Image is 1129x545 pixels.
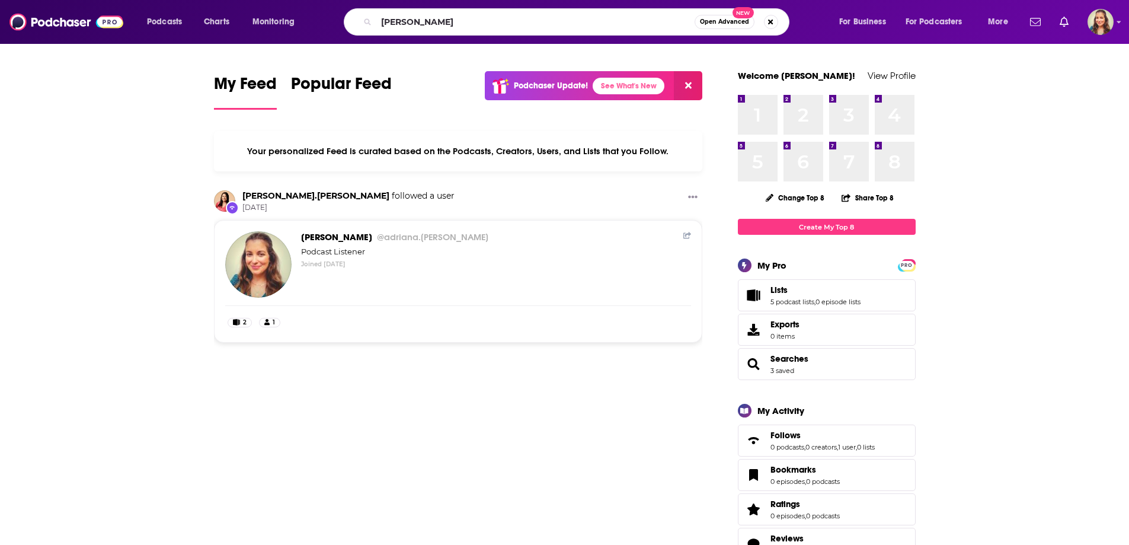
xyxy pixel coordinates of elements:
div: Search podcasts, credits, & more... [355,8,801,36]
button: Share Top 8 [841,186,894,209]
a: Share Button [683,231,692,240]
span: Follows [738,425,916,457]
h3: a user [242,190,455,202]
a: Create My Top 8 [738,219,916,235]
a: 5 podcast lists [770,298,814,306]
span: Follows [770,430,801,441]
span: Charts [204,14,229,30]
p: Podchaser Update! [514,81,588,91]
img: michelle.weinfurt [214,190,235,212]
span: , [856,443,857,451]
span: , [804,443,805,451]
a: Welcome [PERSON_NAME]! [738,70,855,81]
input: Search podcasts, credits, & more... [376,12,695,31]
span: Monitoring [252,14,295,30]
div: My Pro [757,260,786,271]
a: 0 creators [805,443,837,451]
span: My Feed [214,74,277,101]
div: Joined [DATE] [301,260,692,268]
button: open menu [898,12,980,31]
span: Open Advanced [700,19,749,25]
button: Show More Button [683,190,702,205]
a: Show notifications dropdown [1025,12,1045,32]
a: 1 user [838,443,856,451]
a: Lists [742,287,766,304]
span: Ratings [738,493,916,525]
span: Popular Feed [291,74,392,101]
span: [PERSON_NAME] [301,231,488,243]
a: 1 [259,318,280,327]
a: See What's New [593,78,664,94]
div: Your personalized Feed is curated based on the Podcasts, Creators, Users, and Lists that you Follow. [214,131,703,171]
span: More [988,14,1008,30]
span: Searches [738,348,916,380]
span: Reviews [770,533,804,544]
span: , [805,477,806,486]
a: 0 podcasts [806,477,840,486]
button: Change Top 8 [759,190,832,205]
span: For Business [839,14,886,30]
button: Show profile menu [1088,9,1114,35]
img: User Profile [1088,9,1114,35]
span: Lists [738,279,916,311]
a: 0 episodes [770,512,805,520]
button: Open AdvancedNew [695,15,754,29]
a: View Profile [868,70,916,81]
a: Show notifications dropdown [1055,12,1073,32]
a: 0 episode lists [815,298,861,306]
span: PRO [900,261,914,270]
a: 0 podcasts [770,443,804,451]
div: New Follow [226,201,239,214]
a: Adriana Guzman [301,231,488,243]
span: Bookmarks [738,459,916,491]
img: Adriana Guzman [225,231,292,298]
span: [DATE] [242,203,455,213]
span: , [805,512,806,520]
button: open menu [139,12,197,31]
span: For Podcasters [906,14,962,30]
a: Searches [770,353,808,364]
a: Follows [742,432,766,449]
span: Ratings [770,499,800,509]
a: 0 lists [857,443,875,451]
div: My Activity [757,405,804,416]
span: 2 [243,317,247,329]
div: Podcast Listener [301,246,692,258]
span: Exports [742,321,766,338]
a: 0 podcasts [806,512,840,520]
a: Charts [196,12,236,31]
a: michelle.weinfurt [242,190,389,201]
span: Podcasts [147,14,182,30]
a: Bookmarks [742,467,766,483]
button: open menu [831,12,901,31]
span: @adriana.[PERSON_NAME] [377,231,488,243]
span: Exports [770,319,799,330]
a: Exports [738,314,916,346]
a: 2 [228,318,252,327]
a: Popular Feed [291,74,392,110]
a: Follows [770,430,875,441]
span: Logged in as adriana.guzman [1088,9,1114,35]
span: Lists [770,285,788,295]
span: , [837,443,838,451]
span: , [814,298,815,306]
a: Ratings [770,499,840,509]
a: PRO [900,260,914,269]
button: open menu [980,12,1023,31]
a: 0 episodes [770,477,805,486]
img: Podchaser - Follow, Share and Rate Podcasts [9,11,123,33]
span: New [733,7,754,18]
a: My Feed [214,74,277,110]
a: Searches [742,356,766,372]
span: followed [392,190,427,201]
button: open menu [244,12,310,31]
span: 1 [273,317,275,329]
a: 3 saved [770,366,794,375]
a: Lists [770,285,861,295]
span: 0 items [770,332,799,340]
